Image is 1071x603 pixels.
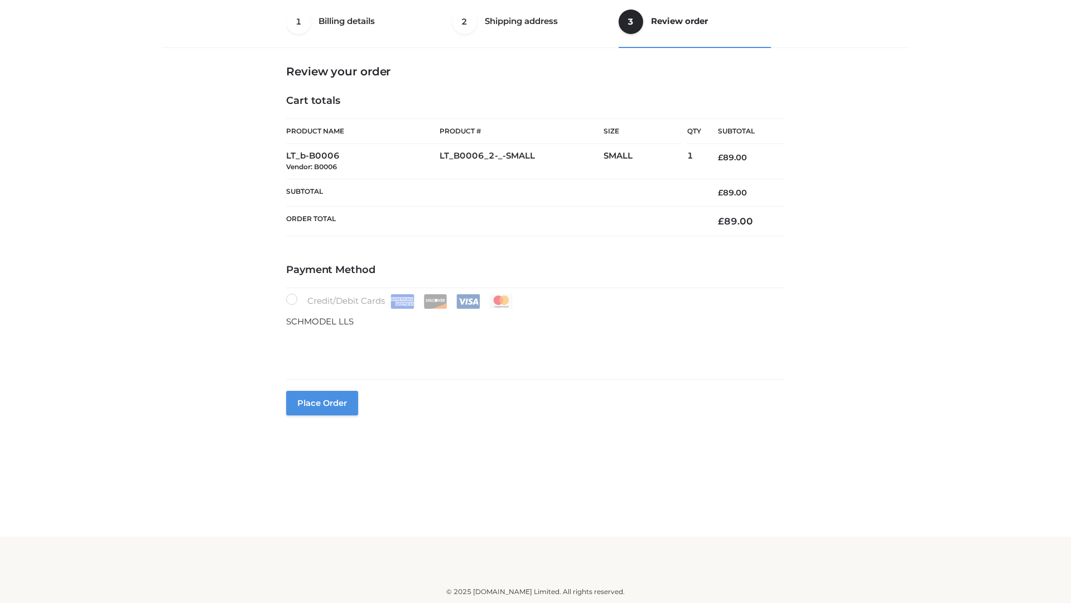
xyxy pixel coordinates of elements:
[718,152,747,162] bdi: 89.00
[286,179,701,206] th: Subtotal
[286,314,785,329] p: SCHMODEL LLS
[286,162,337,171] small: Vendor: B0006
[456,294,480,309] img: Visa
[390,294,414,309] img: Amex
[286,144,440,179] td: LT_b-B0006
[286,95,785,107] h4: Cart totals
[718,188,747,198] bdi: 89.00
[489,294,513,309] img: Mastercard
[286,391,358,415] button: Place order
[718,216,724,227] span: £
[286,65,785,78] h3: Review your order
[687,144,701,179] td: 1
[718,216,753,227] bdi: 89.00
[423,294,447,309] img: Discover
[701,119,785,144] th: Subtotal
[166,586,905,597] div: © 2025 [DOMAIN_NAME] Limited. All rights reserved.
[286,264,785,276] h4: Payment Method
[286,118,440,144] th: Product Name
[440,118,604,144] th: Product #
[284,326,783,367] iframe: Secure payment input frame
[286,207,701,236] th: Order Total
[286,294,514,309] label: Credit/Debit Cards
[718,188,723,198] span: £
[604,144,687,179] td: SMALL
[718,152,723,162] span: £
[440,144,604,179] td: LT_B0006_2-_-SMALL
[604,119,682,144] th: Size
[687,118,701,144] th: Qty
